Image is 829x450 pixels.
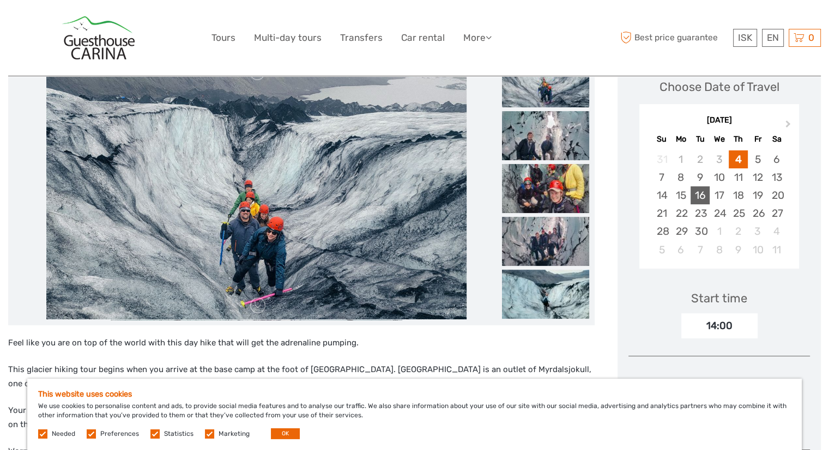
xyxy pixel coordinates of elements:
[691,222,710,240] div: Choose Tuesday, September 30th, 2025
[671,132,691,147] div: Mo
[652,241,671,259] div: Choose Sunday, October 5th, 2025
[738,32,752,43] span: ISK
[729,132,748,147] div: Th
[691,150,710,168] div: Not available Tuesday, September 2nd, 2025
[807,32,816,43] span: 0
[671,241,691,259] div: Choose Monday, October 6th, 2025
[15,19,123,28] p: We're away right now. Please check back later!
[767,186,786,204] div: Choose Saturday, September 20th, 2025
[729,168,748,186] div: Choose Thursday, September 11th, 2025
[502,111,589,160] img: 4862f208f6724422a53f1a0ff7e1f3d4_slider_thumbnail.jpeg
[463,30,492,46] a: More
[652,222,671,240] div: Choose Sunday, September 28th, 2025
[38,390,791,399] h5: This website uses cookies
[710,132,729,147] div: We
[748,168,767,186] div: Choose Friday, September 12th, 2025
[767,132,786,147] div: Sa
[652,150,671,168] div: Not available Sunday, August 31st, 2025
[659,78,779,95] div: Choose Date of Travel
[780,118,798,135] button: Next Month
[211,30,235,46] a: Tours
[100,429,139,439] label: Preferences
[710,168,729,186] div: Choose Wednesday, September 10th, 2025
[652,132,671,147] div: Su
[219,429,250,439] label: Marketing
[691,241,710,259] div: Choose Tuesday, October 7th, 2025
[639,115,799,126] div: [DATE]
[46,58,466,320] img: a58db38135f04d158db77072f953e26d_main_slider.jpeg
[340,30,383,46] a: Transfers
[652,186,671,204] div: Choose Sunday, September 14th, 2025
[691,186,710,204] div: Choose Tuesday, September 16th, 2025
[643,150,796,259] div: month 2025-09
[748,132,767,147] div: Fr
[52,429,75,439] label: Needed
[8,363,595,391] p: This glacier hiking tour begins when you arrive at the base camp at the foot of [GEOGRAPHIC_DATA]...
[710,241,729,259] div: Choose Wednesday, October 8th, 2025
[710,204,729,222] div: Choose Wednesday, September 24th, 2025
[748,150,767,168] div: Choose Friday, September 5th, 2025
[691,204,710,222] div: Choose Tuesday, September 23rd, 2025
[62,16,135,59] img: 893-d42c7f2b-59bd-45ae-8429-b17589f84f67_logo_big.jpg
[767,168,786,186] div: Choose Saturday, September 13th, 2025
[729,204,748,222] div: Choose Thursday, September 25th, 2025
[748,222,767,240] div: Choose Friday, October 3rd, 2025
[762,29,784,47] div: EN
[691,290,747,307] div: Start time
[8,404,595,431] p: Your friendly, expert guide will be waiting to dress you in a harness, helmet, and pair of crampo...
[8,336,595,350] p: Feel like you are on top of the world with this day hike that will get the adrenaline pumping.
[681,313,758,338] div: 14:00
[164,429,193,439] label: Statistics
[710,186,729,204] div: Choose Wednesday, September 17th, 2025
[729,241,748,259] div: Choose Thursday, October 9th, 2025
[671,222,691,240] div: Choose Monday, September 29th, 2025
[748,241,767,259] div: Choose Friday, October 10th, 2025
[767,204,786,222] div: Choose Saturday, September 27th, 2025
[254,30,322,46] a: Multi-day tours
[271,428,300,439] button: OK
[767,150,786,168] div: Choose Saturday, September 6th, 2025
[125,17,138,30] button: Open LiveChat chat widget
[27,379,802,450] div: We use cookies to personalise content and ads, to provide social media features and to analyse ou...
[502,58,589,107] img: a58db38135f04d158db77072f953e26d_slider_thumbnail.jpeg
[671,168,691,186] div: Choose Monday, September 8th, 2025
[671,186,691,204] div: Choose Monday, September 15th, 2025
[671,204,691,222] div: Choose Monday, September 22nd, 2025
[710,222,729,240] div: Choose Wednesday, October 1st, 2025
[691,168,710,186] div: Choose Tuesday, September 9th, 2025
[767,241,786,259] div: Choose Saturday, October 11th, 2025
[729,222,748,240] div: Choose Thursday, October 2nd, 2025
[767,222,786,240] div: Choose Saturday, October 4th, 2025
[502,217,589,266] img: f2840f2c11904e8589751ac0f3a69e16_slider_thumbnail.jpeg
[502,164,589,213] img: 0f4a49de4e27433aa98efeefc3d4a7f6_slider_thumbnail.jpeg
[729,150,748,168] div: Choose Thursday, September 4th, 2025
[729,186,748,204] div: Choose Thursday, September 18th, 2025
[652,204,671,222] div: Choose Sunday, September 21st, 2025
[502,270,589,319] img: 418160f51f774b6a8ab30ac3c13884ad_slider_thumbnail.jpeg
[618,29,730,47] span: Best price guarantee
[401,30,445,46] a: Car rental
[748,186,767,204] div: Choose Friday, September 19th, 2025
[671,150,691,168] div: Not available Monday, September 1st, 2025
[748,204,767,222] div: Choose Friday, September 26th, 2025
[652,168,671,186] div: Choose Sunday, September 7th, 2025
[710,150,729,168] div: Not available Wednesday, September 3rd, 2025
[691,132,710,147] div: Tu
